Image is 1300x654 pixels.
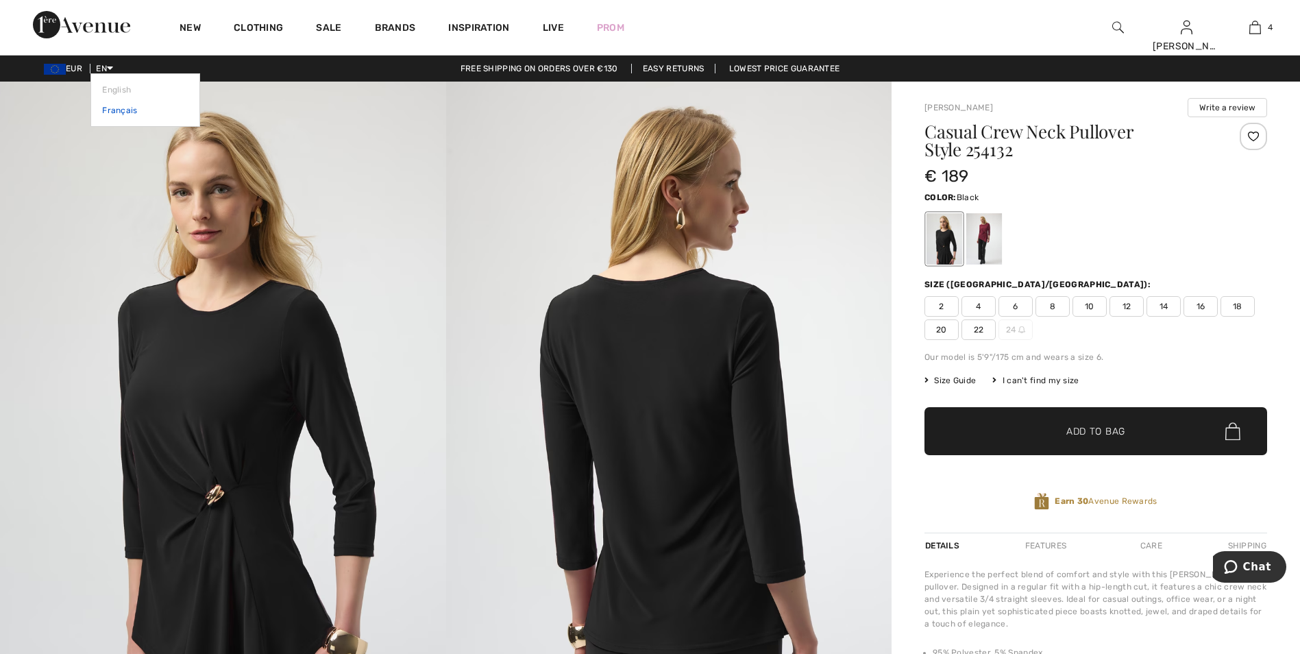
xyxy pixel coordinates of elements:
a: Prom [597,21,624,35]
img: ring-m.svg [1018,326,1025,333]
a: Live [543,21,564,35]
span: 24 [998,319,1033,340]
span: 22 [961,319,996,340]
span: 14 [1146,296,1181,317]
span: 18 [1221,296,1255,317]
a: Brands [375,22,416,36]
a: Français [102,100,188,121]
div: Experience the perfect blend of comfort and style with this [PERSON_NAME] pullover. Designed in a... [924,568,1267,630]
a: Sale [316,22,341,36]
button: Add to Bag [924,407,1267,455]
div: Care [1129,533,1174,558]
span: 4 [1268,21,1273,34]
iframe: Opens a widget where you can chat to one of our agents [1213,551,1286,585]
span: 20 [924,319,959,340]
img: Avenue Rewards [1034,492,1049,511]
span: EN [96,64,113,73]
span: 8 [1035,296,1070,317]
strong: Earn 30 [1055,496,1088,506]
div: Details [924,533,963,558]
span: Avenue Rewards [1055,495,1157,507]
span: Inspiration [448,22,509,36]
span: EUR [44,64,88,73]
div: I can't find my size [992,374,1079,387]
a: New [180,22,201,36]
span: Size Guide [924,374,976,387]
a: English [102,80,188,100]
div: Features [1014,533,1078,558]
span: Color: [924,193,957,202]
div: [PERSON_NAME] [1153,39,1220,53]
a: Free shipping on orders over €130 [450,64,629,73]
img: My Bag [1249,19,1261,36]
div: Shipping [1225,533,1267,558]
button: Write a review [1188,98,1267,117]
a: Clothing [234,22,283,36]
span: 4 [961,296,996,317]
span: Black [957,193,979,202]
span: € 189 [924,167,969,186]
img: search the website [1112,19,1124,36]
span: 10 [1072,296,1107,317]
span: 12 [1109,296,1144,317]
span: 16 [1184,296,1218,317]
a: Sign In [1181,21,1192,34]
img: My Info [1181,19,1192,36]
a: Lowest Price Guarantee [718,64,851,73]
a: 4 [1221,19,1288,36]
div: Our model is 5'9"/175 cm and wears a size 6. [924,351,1267,363]
span: 2 [924,296,959,317]
a: Easy Returns [631,64,716,73]
h1: Casual Crew Neck Pullover Style 254132 [924,123,1210,158]
a: [PERSON_NAME] [924,103,993,112]
span: 6 [998,296,1033,317]
img: Euro [44,64,66,75]
div: Size ([GEOGRAPHIC_DATA]/[GEOGRAPHIC_DATA]): [924,278,1153,291]
img: 1ère Avenue [33,11,130,38]
img: Bag.svg [1225,422,1240,440]
div: Merlot [966,213,1002,265]
div: Black [927,213,962,265]
span: Add to Bag [1066,424,1125,439]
